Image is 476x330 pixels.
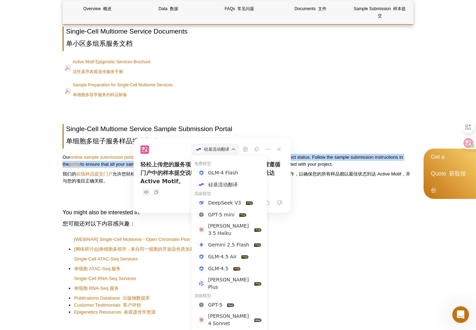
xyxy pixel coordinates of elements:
font: 单小区多组系服务文档 [66,40,132,47]
font: [网络研讨会]单细胞多组学 - 来自同一细胞的开放染色质加基因表达 [74,246,208,252]
a: Epigenetics Resources​ 表观遗传学资源 [74,309,156,316]
font: 数据 [170,6,178,11]
h3: You might also be interested in: [63,208,413,231]
font: 文件 [318,6,326,11]
font: 表观遗传学资源 [124,309,156,315]
font: 单细胞 ATAC-Seq 服务 [74,266,121,271]
font: 常见问题 [237,6,254,11]
h2: Single-Cell Multiome Service Sample Submission Portal [63,124,413,149]
font: 单细胞 RNA-Seq 服务 [74,286,119,291]
a: Active Motif Epigenetic Services Brochure活性基序表观遗传服务手册 [65,58,151,79]
font: 客户评价 [123,302,141,308]
p: Our allows you to easily upload your service project samples and track your project status. Follo... [63,154,413,187]
h2: Single-Cell Multiome Service Documents [63,27,413,51]
a: Customer Testimonials 客户评价 [74,302,141,309]
font: 单细胞多组子服务样品提交门户 [66,137,159,145]
font: 您可能还对以下内容感兴趣： [63,221,135,227]
a: 在线样品提交门户 [76,171,113,177]
a: [WEBINAR] Single-Cell Multiome - Open Chromatin Plus Gene Expression from the Same Cell[网络研讨会]单细胞... [74,236,267,256]
a: Get a Quote 获取报价 [424,149,476,199]
font: 出版物数据库 [123,295,150,301]
a: Data 数据 [134,0,203,17]
a: Overview 概述 [63,0,132,17]
a: FAQs 常见问题 [205,0,274,17]
a: Sample Preparation for Single-Cell Multiome Services单细胞多组学服务的样品制备 [65,81,173,102]
a: Sample Submission 样本提交 [347,0,413,24]
font: 概述 [103,6,111,11]
font: 活性基序表观遗传服务手册 [73,69,123,74]
div: Get a Quote [424,149,476,199]
a: Single-Cell RNA-Seq Services​单细胞 RNA-Seq 服务 [74,275,136,295]
font: 获取报价 [431,171,466,193]
a: Publications Database​ 出版物数据库 [74,295,150,302]
font: 单细胞多组学服务的样品制备 [73,92,127,97]
a: online sample submission portal [70,155,136,160]
a: Single-Cell ATAC-Seq Services​单细胞 ATAC-Seq 服务 [74,256,138,275]
iframe: Intercom live chat [452,306,469,323]
font: 我们的 允许您轻松上传您的服务项目样品并跟踪您的项目状态。按照 中的样品提交说明进行作，以确保您的所有样品都以最佳状态到达 Active Motif，并与您的项目正确关联。 [63,171,410,184]
a: Documents 文件 [276,0,345,17]
a: portal [69,162,80,167]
